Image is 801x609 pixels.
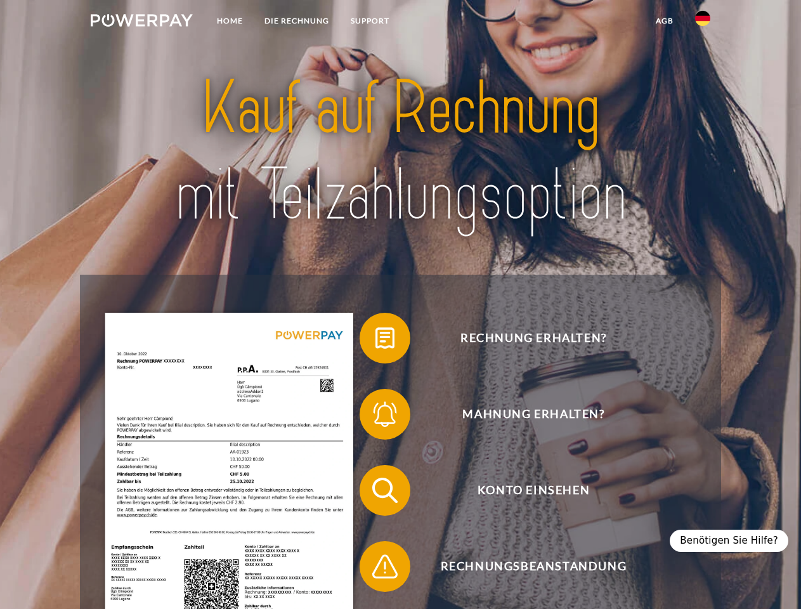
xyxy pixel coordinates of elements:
a: SUPPORT [340,10,400,32]
img: title-powerpay_de.svg [121,61,680,243]
span: Rechnung erhalten? [378,313,689,363]
img: qb_bell.svg [369,398,401,430]
span: Konto einsehen [378,465,689,516]
div: Benötigen Sie Hilfe? [670,530,788,552]
button: Konto einsehen [360,465,689,516]
img: logo-powerpay-white.svg [91,14,193,27]
button: Rechnungsbeanstandung [360,541,689,592]
img: qb_warning.svg [369,551,401,582]
a: DIE RECHNUNG [254,10,340,32]
button: Mahnung erhalten? [360,389,689,440]
a: Home [206,10,254,32]
span: Rechnungsbeanstandung [378,541,689,592]
a: agb [645,10,684,32]
span: Mahnung erhalten? [378,389,689,440]
img: de [695,11,710,26]
img: qb_search.svg [369,475,401,506]
button: Rechnung erhalten? [360,313,689,363]
img: qb_bill.svg [369,322,401,354]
